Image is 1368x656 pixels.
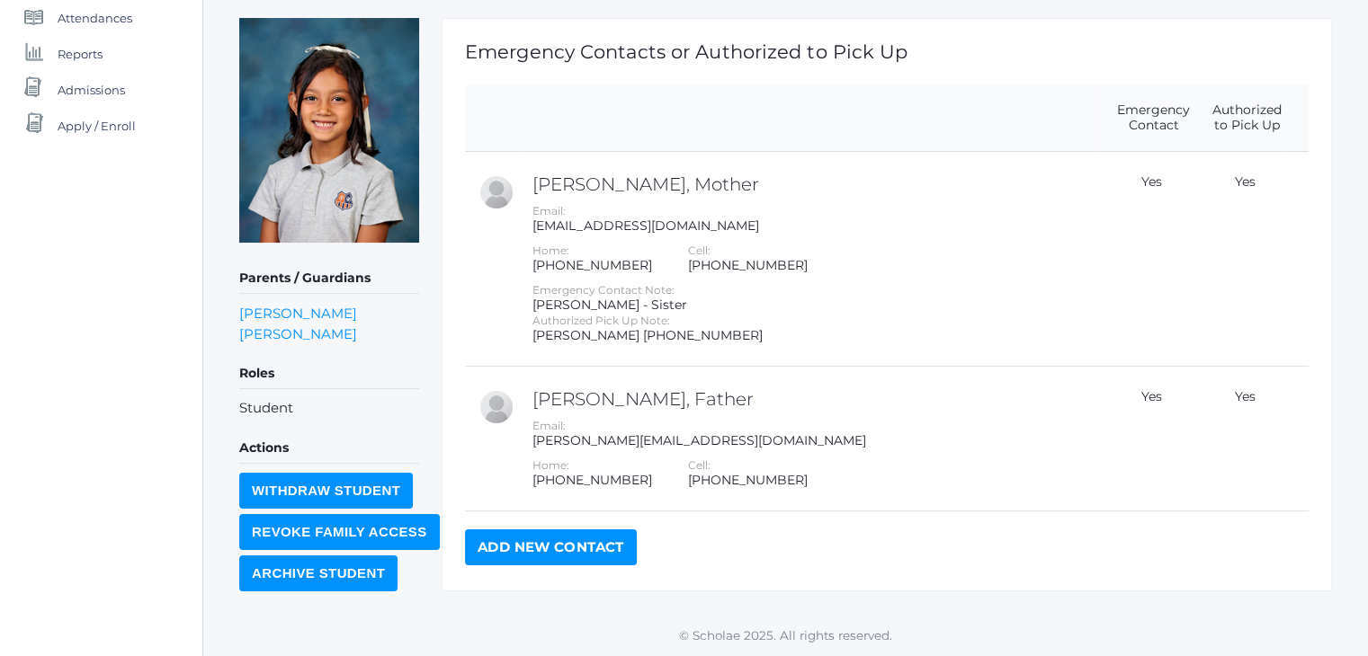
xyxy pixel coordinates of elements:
[532,389,1095,409] h2: [PERSON_NAME], Father
[239,473,413,509] input: Withdraw Student
[532,258,652,273] div: [PHONE_NUMBER]
[465,529,637,565] a: Add New Contact
[532,218,1095,234] div: [EMAIL_ADDRESS][DOMAIN_NAME]
[239,303,357,324] a: [PERSON_NAME]
[532,419,566,432] label: Email:
[239,324,357,344] a: [PERSON_NAME]
[1099,84,1194,152] th: Emergency Contact
[239,359,419,389] h5: Roles
[465,41,1309,62] h1: Emergency Contacts or Authorized to Pick Up
[239,514,440,550] input: Revoke Family Access
[532,473,652,488] div: [PHONE_NUMBER]
[532,314,670,327] label: Authorized Pick Up Note:
[688,244,711,257] label: Cell:
[532,297,1095,313] div: [PERSON_NAME] - Sister
[1194,152,1286,367] td: Yes
[1194,367,1286,511] td: Yes
[478,174,514,210] div: Angela Rillo
[1099,367,1194,511] td: Yes
[1099,152,1194,367] td: Yes
[532,174,1095,194] h2: [PERSON_NAME], Mother
[1194,84,1286,152] th: Authorized to Pick Up
[532,283,675,297] label: Emergency Contact Note:
[239,398,419,419] li: Student
[239,263,419,294] h5: Parents / Guardians
[58,72,125,108] span: Admissions
[532,433,1095,448] div: [PERSON_NAME][EMAIL_ADDRESS][DOMAIN_NAME]
[203,626,1368,644] p: © Scholae 2025. All rights reserved.
[532,328,1095,343] div: [PERSON_NAME] [PHONE_NUMBER]
[532,204,566,217] label: Email:
[688,458,711,472] label: Cell:
[688,258,808,273] div: [PHONE_NUMBER]
[239,555,398,591] input: Archive Student
[58,36,103,72] span: Reports
[239,18,419,243] img: Leahmarie Rillo
[688,473,808,488] div: [PHONE_NUMBER]
[478,389,514,425] div: Levi Rillo
[239,433,419,464] h5: Actions
[58,108,136,144] span: Apply / Enroll
[532,244,569,257] label: Home:
[532,458,569,472] label: Home:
